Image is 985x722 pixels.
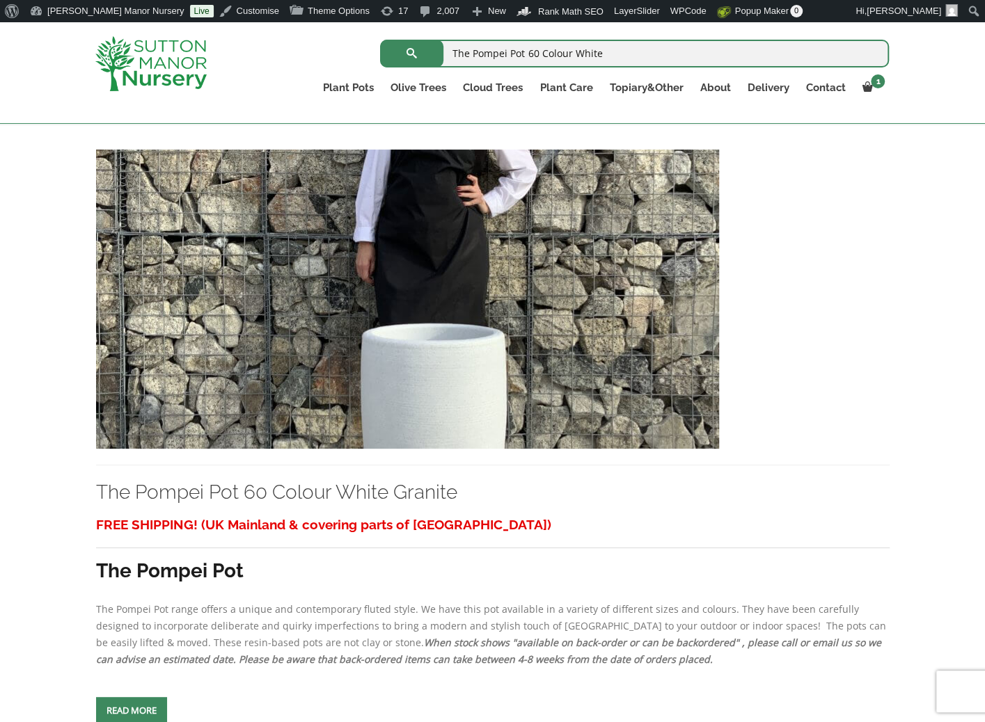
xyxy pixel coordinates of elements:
a: Topiary&Other [601,78,691,97]
a: Plant Pots [315,78,382,97]
a: Delivery [739,78,797,97]
a: Plant Care [531,78,601,97]
span: 0 [790,5,803,17]
h3: FREE SHIPPING! (UK Mainland & covering parts of [GEOGRAPHIC_DATA]) [96,512,890,538]
img: logo [95,36,207,91]
a: Cloud Trees [455,78,531,97]
span: 1 [871,74,885,88]
a: Contact [797,78,853,97]
strong: The Pompei Pot [96,559,244,582]
a: Live [190,5,214,17]
input: Search... [380,40,889,67]
div: The Pompei Pot range offers a unique and contemporary fluted style. We have this pot available in... [96,512,890,668]
a: 1 [853,78,889,97]
a: About [691,78,739,97]
a: The Pompei Pot 60 Colour White Granite [96,481,457,504]
em: When stock shows "available on back-order or can be backordered" , please call or email us so we ... [96,636,881,666]
a: Olive Trees [382,78,455,97]
span: Rank Math SEO [538,6,604,17]
span: [PERSON_NAME] [867,6,941,16]
img: The Pompei Pot 60 Colour White Granite - IMG 8262 [96,150,719,449]
a: The Pompei Pot 60 Colour White Granite [96,291,719,305]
